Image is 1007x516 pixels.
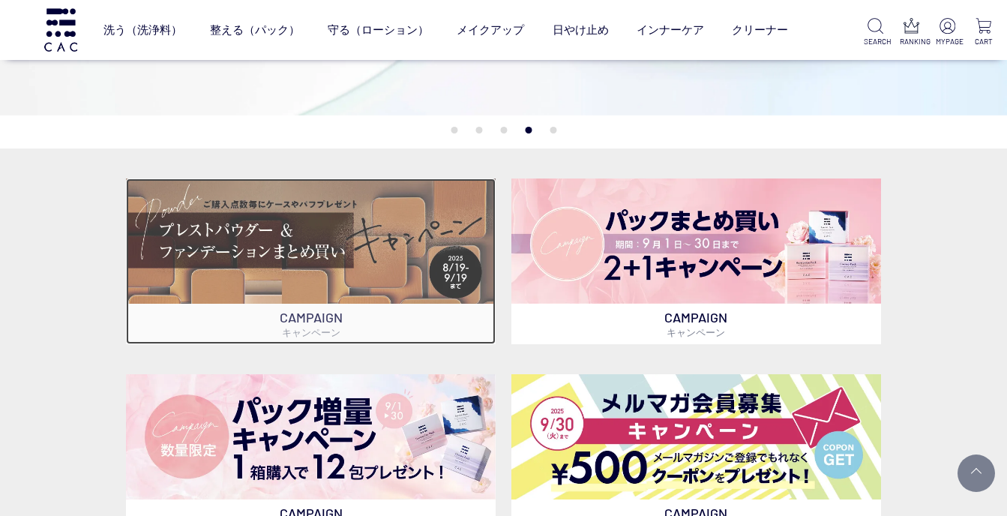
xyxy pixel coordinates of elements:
img: パック増量キャンペーン [126,374,496,499]
a: メイクアップ [457,10,524,49]
a: MYPAGE [936,18,959,47]
button: 5 of 5 [550,127,556,133]
p: CART [972,36,995,47]
a: RANKING [900,18,923,47]
p: RANKING [900,36,923,47]
p: SEARCH [864,36,887,47]
a: 守る（ローション） [328,10,429,49]
a: 日やけ止め [553,10,609,49]
p: CAMPAIGN [126,304,496,344]
img: logo [42,8,79,51]
button: 4 of 5 [525,127,532,133]
a: 洗う（洗浄料） [103,10,182,49]
a: パックキャンペーン2+1 パックキャンペーン2+1 CAMPAIGNキャンペーン [511,178,882,344]
button: 2 of 5 [475,127,482,133]
a: SEARCH [864,18,887,47]
img: ベースメイクキャンペーン [126,178,496,304]
p: CAMPAIGN [511,304,882,344]
a: クリーナー [732,10,788,49]
span: キャンペーン [667,326,725,338]
a: インナーケア [637,10,704,49]
img: メルマガ会員募集 [511,374,882,499]
a: 整える（パック） [210,10,300,49]
button: 1 of 5 [451,127,457,133]
span: キャンペーン [282,326,340,338]
img: パックキャンペーン2+1 [511,178,882,304]
p: MYPAGE [936,36,959,47]
a: CART [972,18,995,47]
button: 3 of 5 [500,127,507,133]
a: ベースメイクキャンペーン ベースメイクキャンペーン CAMPAIGNキャンペーン [126,178,496,344]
